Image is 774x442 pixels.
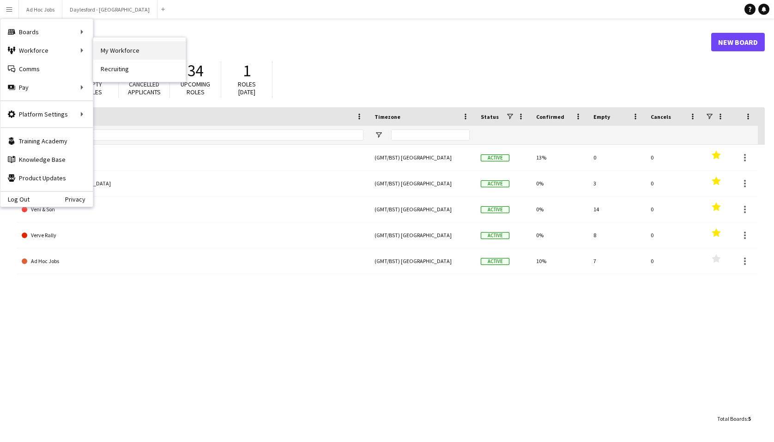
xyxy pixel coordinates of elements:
[0,105,93,123] div: Platform Settings
[593,113,610,120] span: Empty
[481,206,509,213] span: Active
[65,196,93,203] a: Privacy
[391,129,470,141] input: Timezone Filter Input
[93,41,186,60] a: My Workforce
[22,171,363,196] a: Daylesford - [GEOGRAPHIC_DATA]
[748,415,751,422] span: 5
[16,35,711,49] h1: Boards
[369,248,475,274] div: (GMT/BST) [GEOGRAPHIC_DATA]
[375,131,383,139] button: Open Filter Menu
[22,222,363,248] a: Verve Rally
[0,132,93,150] a: Training Academy
[22,145,363,171] a: Assessment
[19,0,62,18] button: Ad Hoc Jobs
[0,23,93,41] div: Boards
[128,80,161,96] span: Cancelled applicants
[645,196,702,222] div: 0
[588,145,645,170] div: 0
[0,150,93,169] a: Knowledge Base
[0,196,30,203] a: Log Out
[243,61,251,81] span: 1
[531,248,588,274] div: 10%
[187,61,203,81] span: 34
[369,196,475,222] div: (GMT/BST) [GEOGRAPHIC_DATA]
[0,78,93,97] div: Pay
[717,410,751,428] div: :
[0,41,93,60] div: Workforce
[645,171,702,196] div: 0
[481,258,509,265] span: Active
[531,145,588,170] div: 13%
[531,171,588,196] div: 0%
[369,222,475,248] div: (GMT/BST) [GEOGRAPHIC_DATA]
[0,169,93,187] a: Product Updates
[369,145,475,170] div: (GMT/BST) [GEOGRAPHIC_DATA]
[93,60,186,78] a: Recruiting
[22,196,363,222] a: Veni & Son
[588,222,645,248] div: 8
[531,222,588,248] div: 0%
[588,171,645,196] div: 3
[238,80,256,96] span: Roles [DATE]
[536,113,564,120] span: Confirmed
[481,180,509,187] span: Active
[711,33,765,51] a: New Board
[588,196,645,222] div: 14
[38,129,363,141] input: Board name Filter Input
[0,60,93,78] a: Comms
[481,232,509,239] span: Active
[645,145,702,170] div: 0
[481,154,509,161] span: Active
[22,248,363,274] a: Ad Hoc Jobs
[717,415,747,422] span: Total Boards
[481,113,499,120] span: Status
[369,171,475,196] div: (GMT/BST) [GEOGRAPHIC_DATA]
[62,0,157,18] button: Daylesford - [GEOGRAPHIC_DATA]
[588,248,645,274] div: 7
[651,113,671,120] span: Cancels
[531,196,588,222] div: 0%
[645,222,702,248] div: 0
[181,80,210,96] span: Upcoming roles
[375,113,400,120] span: Timezone
[645,248,702,274] div: 0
